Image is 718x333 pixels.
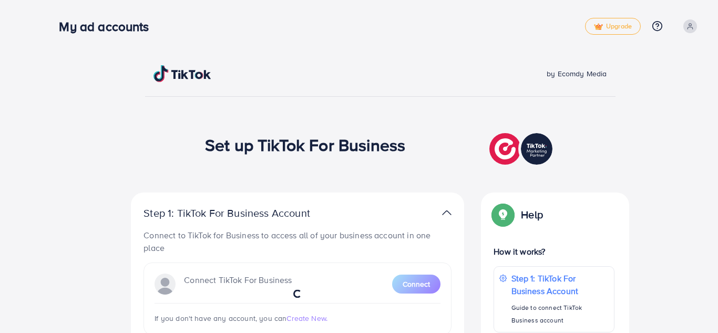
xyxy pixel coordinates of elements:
[143,207,343,219] p: Step 1: TikTok For Business Account
[521,208,543,221] p: Help
[489,130,555,167] img: TikTok partner
[494,205,512,224] img: Popup guide
[594,23,603,31] img: tick
[585,18,641,35] a: tickUpgrade
[494,245,614,258] p: How it works?
[442,205,452,220] img: TikTok partner
[547,68,607,79] span: by Ecomdy Media
[59,19,157,34] h3: My ad accounts
[511,272,609,297] p: Step 1: TikTok For Business Account
[594,23,632,31] span: Upgrade
[205,135,405,155] h1: Set up TikTok For Business
[153,65,211,82] img: TikTok
[511,301,609,327] p: Guide to connect TikTok Business account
